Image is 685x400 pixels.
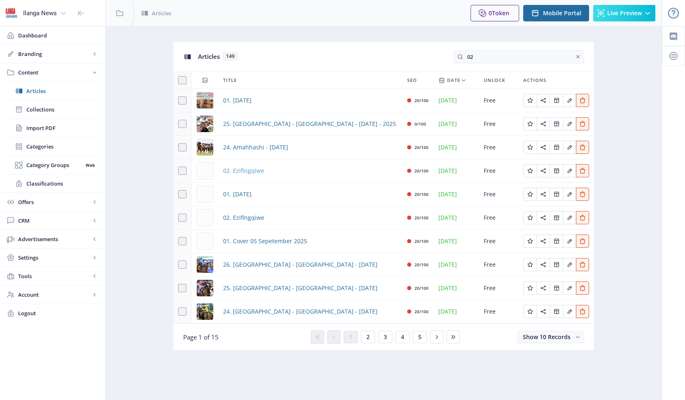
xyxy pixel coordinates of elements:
[536,213,550,221] a: Edit page
[18,253,91,262] span: Settings
[18,309,99,317] span: Logout
[344,331,358,343] button: 1
[536,119,550,127] a: Edit page
[576,119,589,127] a: Edit page
[197,256,213,273] img: 1e2dec7c-9c33-429e-b32c-7eb31901d810.png
[536,237,550,244] a: Edit page
[18,216,91,225] span: CRM
[563,119,576,127] a: Edit page
[8,156,97,174] a: Category GroupsWeb
[8,119,97,137] a: Import PDF
[433,206,479,230] td: [DATE]
[550,119,563,127] a: Edit page
[433,183,479,206] td: [DATE]
[576,96,589,104] a: Edit page
[223,213,264,223] a: 02. Ezifingqiwe
[433,277,479,300] td: [DATE]
[484,75,505,85] span: Unlock
[523,213,536,221] a: Edit page
[536,307,550,315] a: Edit page
[479,112,518,136] td: Free
[523,260,536,268] a: Edit page
[550,166,563,174] a: Edit page
[223,260,377,270] a: 26. [GEOGRAPHIC_DATA] - [GEOGRAPHIC_DATA] - [DATE]
[543,10,581,16] span: Mobile Portal
[223,95,252,105] a: 01. [DATE]
[415,236,429,246] div: 20/100
[447,75,460,85] span: Date
[563,213,576,221] a: Edit page
[407,75,417,85] span: SEO
[536,190,550,198] a: Edit page
[366,334,370,340] span: 2
[26,105,97,114] span: Collections
[223,189,252,199] a: 01. [DATE]
[563,237,576,244] a: Edit page
[223,52,238,60] span: 149
[563,143,576,151] a: Edit page
[8,82,97,100] a: Articles
[18,235,91,243] span: Advertisements
[479,300,518,323] td: Free
[523,5,589,21] button: Mobile Portal
[378,331,392,343] button: 3
[18,31,99,40] span: Dashboard
[433,136,479,159] td: [DATE]
[197,116,213,132] img: 5bc6a6be-8be2-4b32-9680-5462ceab65e3.png
[223,236,307,246] span: 01. Cover 05 Sepetember 2025
[523,284,536,291] a: Edit page
[223,75,237,85] span: Title
[152,9,171,17] span: Articles
[517,331,584,343] button: Show 10 Records
[197,163,213,179] img: 1d3f3087-5cd2-45cb-9700-f02e4ce3e363.png
[492,9,509,17] span: Token
[433,300,479,323] td: [DATE]
[523,333,571,341] span: Show 10 Records
[197,209,213,226] img: 7611406f-b274-4dec-9110-c344fdd5c0cc.png
[523,190,536,198] a: Edit page
[479,253,518,277] td: Free
[576,237,589,244] a: Edit page
[197,303,213,320] img: 61a610a0-6108-42aa-b9ea-d1061b9b0bb7.png
[563,96,576,104] a: Edit page
[401,334,404,340] span: 4
[197,92,213,109] img: 65842b90-e751-49c9-a538-4159486b211f.png
[8,137,97,156] a: Categories
[197,280,213,296] img: 9fc42c1b-e9bc-4435-8ada-f9d7a417bd97.png
[173,41,594,351] app-collection-view: Articles
[479,136,518,159] td: Free
[550,260,563,268] a: Edit page
[26,87,97,95] span: Articles
[479,230,518,253] td: Free
[415,119,426,129] div: 0/100
[415,189,429,199] div: 20/100
[415,307,429,316] div: 20/100
[550,307,563,315] a: Edit page
[349,334,352,340] span: 1
[523,75,546,85] span: Actions
[18,50,91,58] span: Branding
[18,68,91,77] span: Content
[550,96,563,104] a: Edit page
[479,277,518,300] td: Free
[536,96,550,104] a: Edit page
[415,166,429,176] div: 20/100
[550,237,563,244] a: Edit page
[576,260,589,268] a: Edit page
[550,284,563,291] a: Edit page
[523,166,536,174] a: Edit page
[576,166,589,174] a: Edit page
[223,307,377,316] a: 24. [GEOGRAPHIC_DATA] - [GEOGRAPHIC_DATA] - [DATE]
[563,307,576,315] a: Edit page
[18,291,91,299] span: Account
[418,334,422,340] span: 5
[223,119,396,129] a: 25. [GEOGRAPHIC_DATA] - [GEOGRAPHIC_DATA] - [DATE] - 2025
[384,334,387,340] span: 3
[223,283,377,293] a: 25. [GEOGRAPHIC_DATA] - [GEOGRAPHIC_DATA] - [DATE]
